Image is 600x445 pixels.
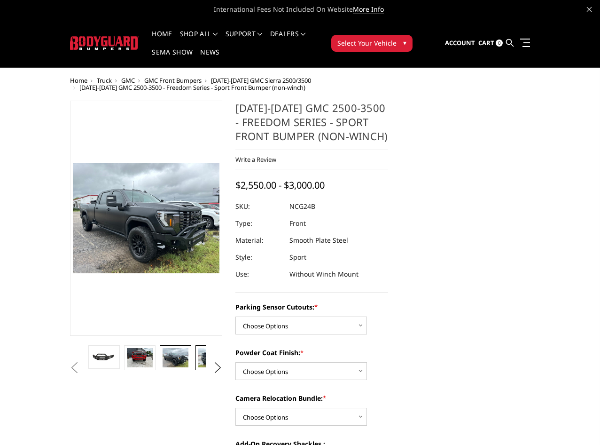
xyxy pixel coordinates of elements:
img: 2024-2025 GMC 2500-3500 - Freedom Series - Sport Front Bumper (non-winch) [127,348,152,367]
img: 2024-2025 GMC 2500-3500 - Freedom Series - Sport Front Bumper (non-winch) [198,348,224,367]
span: Account [445,39,475,47]
span: 0 [496,40,503,47]
a: Write a Review [235,155,276,164]
a: Cart 0 [478,31,503,56]
a: Support [226,31,263,49]
img: 2024-2025 GMC 2500-3500 - Freedom Series - Sport Front Bumper (non-winch) [91,351,117,363]
a: More Info [353,5,384,14]
a: Dealers [270,31,306,49]
button: Previous [68,361,82,375]
button: Select Your Vehicle [331,35,413,52]
span: ▾ [403,38,406,48]
dt: Type: [235,215,282,232]
a: 2024-2025 GMC 2500-3500 - Freedom Series - Sport Front Bumper (non-winch) [70,101,223,336]
a: Truck [97,76,112,85]
a: Home [70,76,87,85]
dd: Sport [289,249,306,266]
span: $2,550.00 - $3,000.00 [235,179,325,191]
a: News [200,49,219,67]
span: Select Your Vehicle [337,38,397,48]
dt: Material: [235,232,282,249]
a: GMC [121,76,135,85]
h1: [DATE]-[DATE] GMC 2500-3500 - Freedom Series - Sport Front Bumper (non-winch) [235,101,388,150]
a: [DATE]-[DATE] GMC Sierra 2500/3500 [211,76,311,85]
a: GMC Front Bumpers [144,76,202,85]
span: Cart [478,39,494,47]
a: shop all [180,31,218,49]
dd: Smooth Plate Steel [289,232,348,249]
dt: SKU: [235,198,282,215]
iframe: Chat Widget [553,400,600,445]
span: [DATE]-[DATE] GMC 2500-3500 - Freedom Series - Sport Front Bumper (non-winch) [79,83,305,92]
label: Powder Coat Finish: [235,348,388,358]
a: SEMA Show [152,49,193,67]
img: 2024-2025 GMC 2500-3500 - Freedom Series - Sport Front Bumper (non-winch) [163,348,188,367]
a: Home [152,31,172,49]
label: Camera Relocation Bundle: [235,393,388,403]
dd: Without Winch Mount [289,266,358,283]
img: BODYGUARD BUMPERS [70,36,139,50]
dt: Style: [235,249,282,266]
dt: Use: [235,266,282,283]
dd: NCG24B [289,198,315,215]
button: Next [210,361,225,375]
label: Parking Sensor Cutouts: [235,302,388,312]
a: Account [445,31,475,56]
dd: Front [289,215,306,232]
